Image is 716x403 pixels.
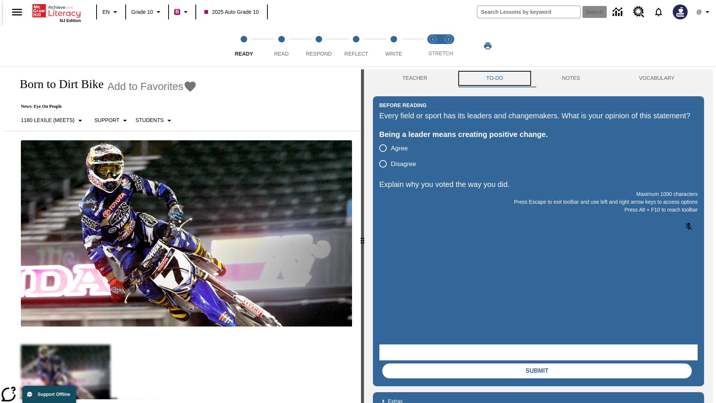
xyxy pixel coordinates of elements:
div: Press Enter or Spacebar and then press right and left arrow keys to move the slider [361,69,364,403]
a: Resource Center, Will open in new tab [629,2,649,22]
div: reading [3,69,361,399]
button: NOTES [533,69,609,87]
span: @ [696,8,701,16]
button: VOCABULARY [609,69,704,87]
span: Disagree [391,159,416,169]
span: Reflect [345,51,368,57]
p: Support [94,116,119,124]
span: Add to Favorites [107,81,183,93]
img: Avatar [673,4,688,19]
button: Write step 5 of 5 [372,25,415,66]
button: Language: EN, Select a language [99,5,123,19]
p: Explain why you voted the way you did. [379,178,698,190]
button: Profile/Settings [692,5,716,19]
button: Print [476,39,500,53]
span: B [175,7,179,16]
button: Grade: Grade 10, Select a grade [128,5,166,19]
button: Reflect step 4 of 5 [335,25,378,66]
span: Ready [235,51,253,57]
button: Stretch Read step 1 of 2 [422,25,444,66]
div: Home [32,3,81,23]
button: Scaffolds, Support [91,114,132,127]
button: Add to Favorites - Born to Dirt Bike [107,80,197,93]
button: Support Offline [22,386,76,403]
span: Support Offline [38,392,70,397]
button: Ready step 1 of 5 [222,25,266,66]
p: Maximum 1000 characters [379,190,698,198]
body: Explain why you voted the way you did. Maximum 1000 characters Press Alt + F10 to reach toolbar P... [3,6,109,13]
span: Write [385,51,402,57]
span: STRETCH [428,50,453,56]
text: 1 [432,37,434,41]
p: News: Eye On People [12,104,197,109]
button: Select Student [132,114,176,127]
button: Teacher [373,69,457,87]
span: Grade 10 [131,8,153,16]
span: EN [103,8,110,16]
button: Stretch Respond step 2 of 2 [438,25,459,66]
span: NJ Edition [60,18,81,23]
div: Being a leader means creating positive change. [379,128,698,140]
span: 2025 Auto Grade 10 [204,8,258,16]
div: poll [379,140,422,172]
div: Every field or sport has its leaders and changemakers. What is your opinion of this statement? [379,110,698,122]
span: Read [274,51,289,57]
button: TO-DO [457,69,533,87]
p: Press Escape to exit toolbar and use left and right arrow keys to access options [379,198,698,206]
p: Students [135,116,163,124]
button: Submit [382,363,692,378]
button: Open side menu [6,1,28,23]
div: activity [364,69,713,403]
h2: Before Reading [379,101,427,109]
button: Select a new avatar [668,2,692,22]
a: Data Center [608,2,629,22]
img: Motocross racer James Stewart flies through the air on his dirt bike. [21,140,352,327]
span: Respond [306,51,332,57]
text: 2 [447,37,449,41]
span: Agree [391,144,408,153]
button: Click to activate and allow voice recognition [680,218,698,235]
a: Notifications [649,2,668,22]
p: Press Alt + F10 to reach toolbar [379,206,698,214]
button: Select Lexile, 1180 Lexile (Meets) [18,114,88,127]
div: Instructional Panel Tabs [373,69,704,87]
input: search field [477,6,580,18]
button: Boost Class color is violet red. Change class color [171,5,193,19]
button: Respond step 3 of 5 [297,25,340,66]
h1: Born to Dirt Bike [12,77,104,91]
p: 1180 Lexile (Meets) [21,116,75,124]
button: Read step 2 of 5 [260,25,303,66]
